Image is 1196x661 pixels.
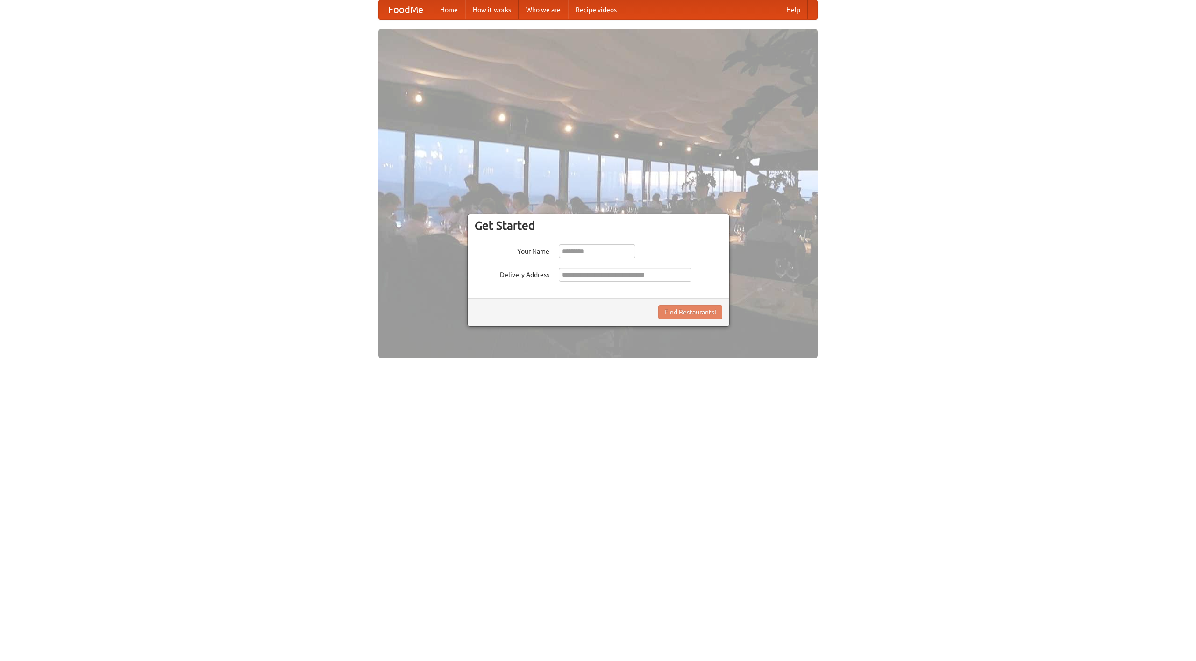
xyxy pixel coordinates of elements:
a: FoodMe [379,0,433,19]
h3: Get Started [475,219,722,233]
a: Who we are [519,0,568,19]
button: Find Restaurants! [658,305,722,319]
a: Help [779,0,808,19]
a: How it works [465,0,519,19]
label: Your Name [475,244,549,256]
a: Recipe videos [568,0,624,19]
label: Delivery Address [475,268,549,279]
a: Home [433,0,465,19]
